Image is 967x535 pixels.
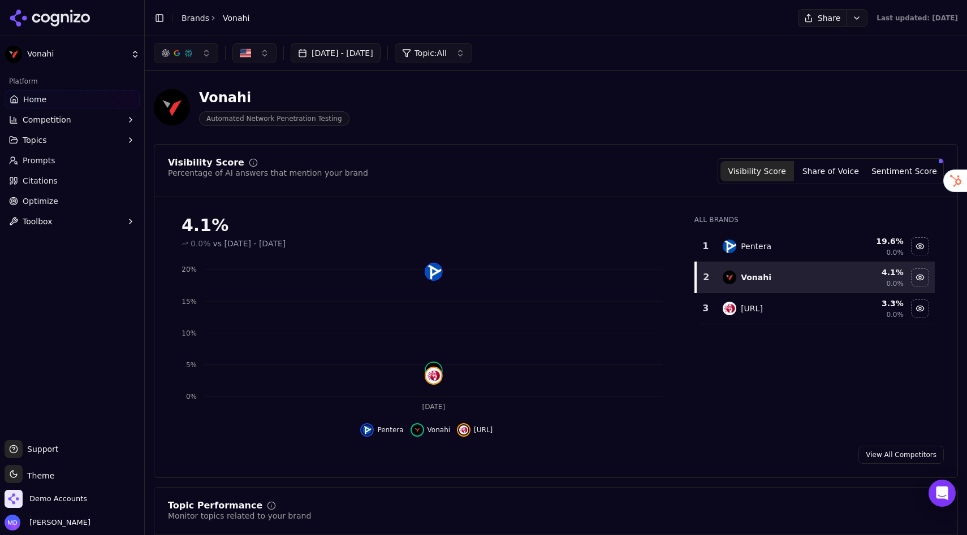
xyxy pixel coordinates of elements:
span: Home [23,94,46,105]
span: Support [23,443,58,455]
span: Topics [23,134,47,146]
tr: 1penteraPentera19.6%0.0%Hide pentera data [696,231,935,262]
button: Hide vonahi data [911,268,929,286]
div: 4.1% [182,215,672,236]
img: pentera [426,264,442,280]
div: All Brands [694,215,935,224]
span: 0.0% [886,279,904,288]
tspan: 0% [186,393,197,401]
div: Last updated: [DATE] [877,14,958,23]
img: US [240,47,251,59]
button: [DATE] - [DATE] [291,43,381,63]
img: vonahi [413,425,422,434]
span: [URL] [474,425,493,434]
button: Open organization switcher [5,490,87,508]
div: 1 [700,240,711,253]
a: Home [5,90,140,108]
img: horizon3.ai [723,302,736,315]
span: Demo Accounts [29,494,87,504]
div: Vonahi [199,89,349,107]
tspan: 5% [186,361,197,369]
span: Prompts [23,155,55,166]
img: Demo Accounts [5,490,23,508]
a: Brands [182,14,209,23]
div: 19.6 % [842,236,904,247]
span: Optimize [23,195,58,207]
tr: 3horizon3.ai[URL]3.3%0.0%Hide horizon3.ai data [696,293,935,324]
div: Open Intercom Messenger [929,480,956,507]
tspan: 10% [182,329,197,337]
button: Open user button [5,515,90,530]
img: horizon3.ai [459,425,468,434]
img: Vonahi [154,89,190,125]
nav: breadcrumb [182,12,249,24]
button: Hide vonahi data [411,423,451,437]
button: Toolbox [5,212,140,230]
button: Hide horizon3.ai data [911,299,929,317]
img: vonahi [723,271,736,284]
button: Share [798,9,846,27]
tspan: [DATE] [422,403,446,411]
span: [PERSON_NAME] [25,517,90,528]
button: Hide pentera data [911,237,929,255]
a: Optimize [5,192,140,210]
div: Platform [5,72,140,90]
img: vonahi [426,363,442,379]
span: 0.0% [191,238,211,249]
button: Hide horizon3.ai data [457,423,493,437]
div: [URL] [741,303,763,314]
div: Visibility Score [168,158,244,167]
img: pentera [723,240,736,253]
div: 4.1 % [842,267,904,278]
span: vs [DATE] - [DATE] [213,238,286,249]
tspan: 15% [182,298,197,306]
button: Competition [5,111,140,129]
img: Vonahi [5,45,23,63]
span: 0.0% [886,248,904,257]
tspan: 20% [182,266,197,273]
button: Share of Voice [794,161,867,181]
span: Competition [23,114,71,125]
div: 3 [700,302,711,315]
span: 0.0% [886,310,904,319]
div: Vonahi [741,272,771,283]
button: Topics [5,131,140,149]
img: Melissa Dowd [5,515,20,530]
div: Pentera [741,241,771,252]
a: Prompts [5,151,140,169]
div: Percentage of AI answers that mention your brand [168,167,368,179]
span: Topic: All [415,47,447,59]
button: Visibility Score [720,161,794,181]
a: View All Competitors [858,446,944,464]
button: Hide pentera data [360,423,403,437]
span: Citations [23,175,58,186]
div: Data table [694,231,935,324]
img: horizon3.ai [426,368,442,384]
span: Automated Network Penetration Testing [199,111,349,126]
div: 3.3 % [842,298,904,309]
span: Vonahi [27,49,126,59]
div: Monitor topics related to your brand [168,510,311,521]
div: 2 [701,271,711,284]
span: Toolbox [23,216,53,227]
tr: 2vonahiVonahi4.1%0.0%Hide vonahi data [696,262,935,293]
span: Vonahi [428,425,451,434]
div: Topic Performance [168,501,262,510]
span: Pentera [377,425,403,434]
button: Sentiment Score [867,161,941,181]
span: Theme [23,471,54,480]
span: Vonahi [223,12,249,24]
img: pentera [362,425,372,434]
a: Citations [5,172,140,190]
